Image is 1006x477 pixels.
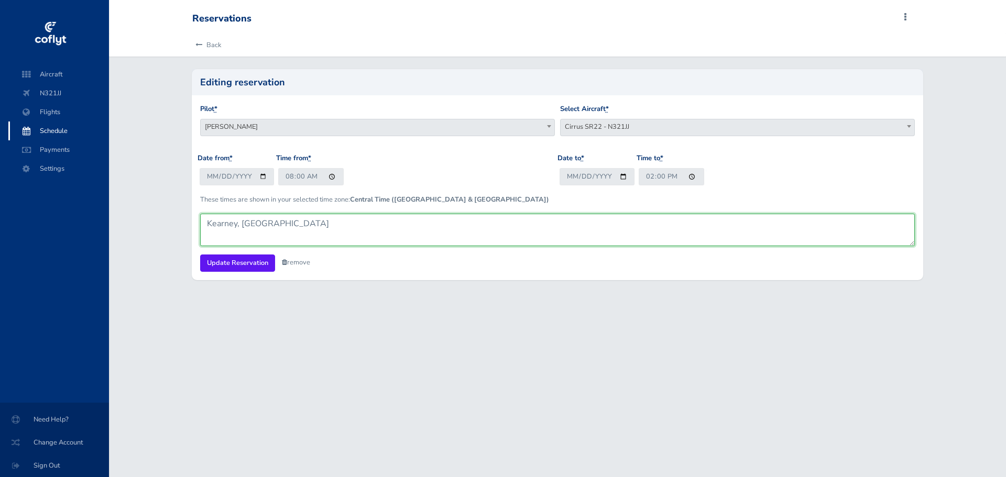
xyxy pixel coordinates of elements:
[308,153,311,163] abbr: required
[19,159,99,178] span: Settings
[606,104,609,114] abbr: required
[557,153,584,164] label: Date to
[561,119,914,134] span: Cirrus SR22 - N321JJ
[201,119,554,134] span: Don Coburn
[13,456,96,475] span: Sign Out
[560,119,915,136] span: Cirrus SR22 - N321JJ
[13,433,96,452] span: Change Account
[19,140,99,159] span: Payments
[350,195,549,204] b: Central Time ([GEOGRAPHIC_DATA] & [GEOGRAPHIC_DATA])
[229,153,233,163] abbr: required
[581,153,584,163] abbr: required
[200,194,915,205] p: These times are shown in your selected time zone:
[660,153,663,163] abbr: required
[33,18,68,50] img: coflyt logo
[19,103,99,121] span: Flights
[200,104,217,115] label: Pilot
[198,153,233,164] label: Date from
[214,104,217,114] abbr: required
[19,65,99,84] span: Aircraft
[19,121,99,140] span: Schedule
[200,77,915,87] h2: Editing reservation
[13,410,96,429] span: Need Help?
[200,119,555,136] span: Don Coburn
[282,258,310,267] a: remove
[200,254,275,272] input: Update Reservation
[192,34,221,57] a: Back
[192,13,251,25] div: Reservations
[560,104,609,115] label: Select Aircraft
[276,153,311,164] label: Time from
[200,214,915,246] textarea: Kearney, [GEOGRAPHIC_DATA]
[637,153,663,164] label: Time to
[19,84,99,103] span: N321JJ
